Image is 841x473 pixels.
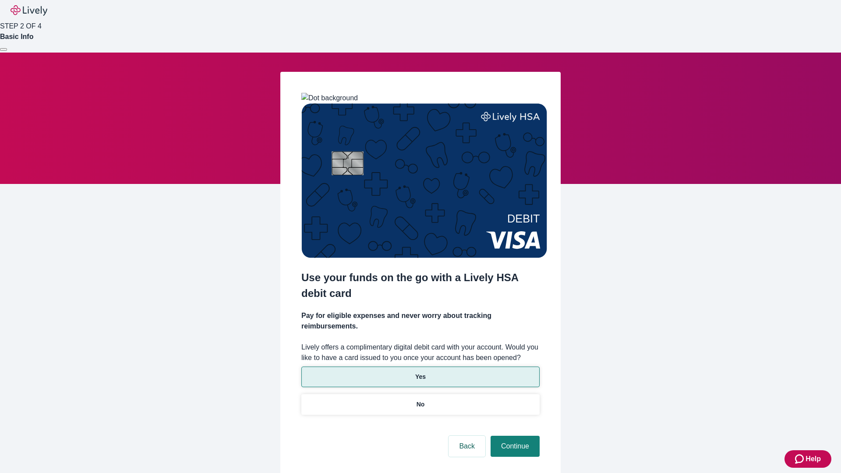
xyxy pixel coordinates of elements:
[491,436,540,457] button: Continue
[11,5,47,16] img: Lively
[415,372,426,381] p: Yes
[417,400,425,409] p: No
[301,342,540,363] label: Lively offers a complimentary digital debit card with your account. Would you like to have a card...
[806,454,821,464] span: Help
[301,103,547,258] img: Debit card
[449,436,485,457] button: Back
[795,454,806,464] svg: Zendesk support icon
[301,367,540,387] button: Yes
[301,394,540,415] button: No
[301,311,540,332] h4: Pay for eligible expenses and never worry about tracking reimbursements.
[301,270,540,301] h2: Use your funds on the go with a Lively HSA debit card
[784,450,831,468] button: Zendesk support iconHelp
[301,93,358,103] img: Dot background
